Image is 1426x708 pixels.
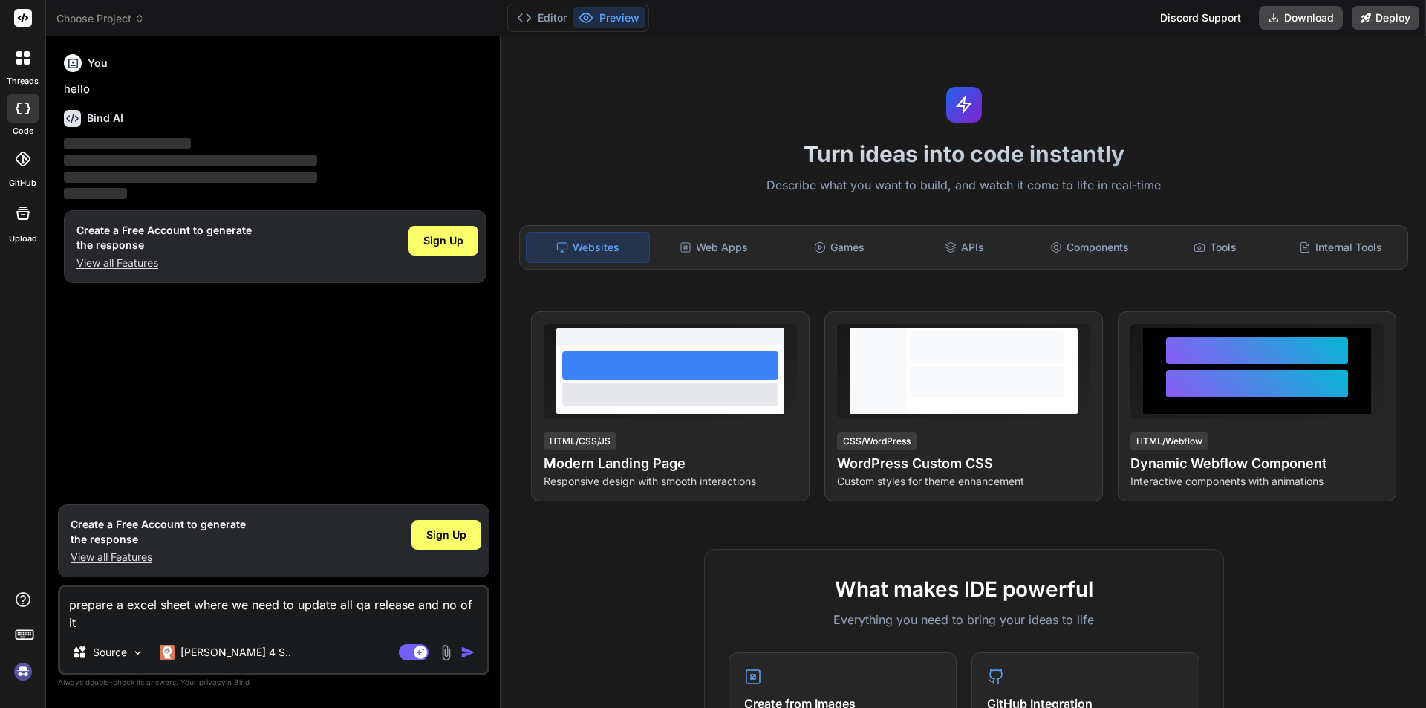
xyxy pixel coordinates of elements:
h4: WordPress Custom CSS [837,453,1090,474]
h6: You [88,56,108,71]
p: View all Features [71,550,246,565]
div: HTML/CSS/JS [544,432,616,450]
span: Choose Project [56,11,145,26]
p: hello [64,81,486,98]
p: View all Features [76,256,252,270]
h6: Bind AI [87,111,123,126]
button: Editor [511,7,573,28]
span: privacy [199,678,226,686]
textarea: prepare a excel sheet where we need to update all qa release and no of it [60,587,487,631]
div: Internal Tools [1279,232,1401,263]
p: Describe what you want to build, and watch it come to life in real-time [510,176,1417,195]
div: APIs [903,232,1026,263]
h4: Dynamic Webflow Component [1130,453,1384,474]
img: icon [460,645,475,660]
div: HTML/Webflow [1130,432,1208,450]
label: GitHub [9,177,36,189]
img: Pick Models [131,646,144,659]
div: Components [1029,232,1151,263]
label: Upload [9,233,37,245]
h1: Create a Free Account to generate the response [76,223,252,253]
div: Discord Support [1151,6,1250,30]
img: signin [10,659,36,684]
h2: What makes IDE powerful [729,574,1199,605]
label: threads [7,75,39,88]
p: Responsive design with smooth interactions [544,474,797,489]
span: Sign Up [426,527,466,542]
div: Tools [1154,232,1277,263]
div: Games [778,232,901,263]
p: Source [93,645,127,660]
button: Preview [573,7,645,28]
span: ‌ [64,188,127,199]
p: Everything you need to bring your ideas to life [729,611,1199,629]
div: CSS/WordPress [837,432,917,450]
p: Custom styles for theme enhancement [837,474,1090,489]
p: [PERSON_NAME] 4 S.. [180,645,291,660]
img: attachment [437,644,455,661]
div: Websites [526,232,650,263]
label: code [13,125,33,137]
h1: Create a Free Account to generate the response [71,517,246,547]
button: Deploy [1352,6,1419,30]
span: ‌ [64,155,317,166]
span: ‌ [64,138,191,149]
span: ‌ [64,172,317,183]
h4: Modern Landing Page [544,453,797,474]
img: Claude 4 Sonnet [160,645,175,660]
p: Interactive components with animations [1130,474,1384,489]
p: Always double-check its answers. Your in Bind [58,675,489,689]
h1: Turn ideas into code instantly [510,140,1417,167]
div: Web Apps [653,232,775,263]
button: Download [1259,6,1343,30]
span: Sign Up [423,233,463,248]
